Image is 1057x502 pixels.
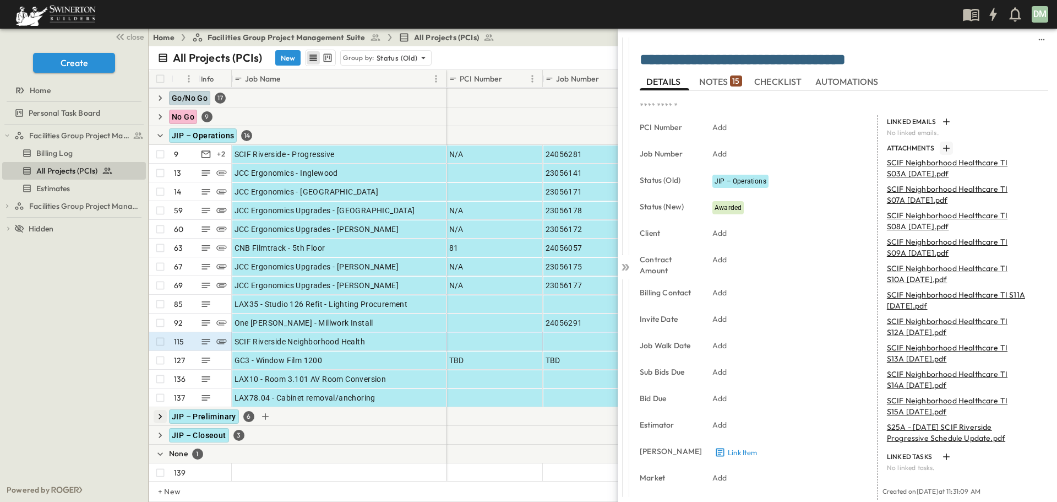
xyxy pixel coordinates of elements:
[215,148,228,161] div: + 2
[887,128,1042,137] p: No linked emails.
[712,472,727,483] p: Add
[174,317,183,328] p: 92
[640,254,697,276] p: Contract Amount
[36,148,73,159] span: Billing Log
[235,317,373,328] span: One [PERSON_NAME] - Millwork Install
[243,411,254,422] div: 6
[2,144,146,162] div: test
[699,77,742,87] span: NOTES
[320,51,334,64] button: kanban view
[887,452,938,461] p: LINKED TASKS
[235,168,338,179] span: JCC Ergonomics - Inglewood
[235,186,379,197] span: JCC Ergonomics - [GEOGRAPHIC_DATA]
[1032,6,1048,23] div: DM
[460,73,502,84] p: PCI Number
[174,242,183,253] p: 63
[235,205,415,216] span: JCC Ergonomics Upgrades - [GEOGRAPHIC_DATA]
[174,168,181,179] p: 13
[174,392,186,403] p: 137
[235,224,399,235] span: JCC Ergonomics Upgrades - [PERSON_NAME]
[449,261,464,272] span: N/A
[173,50,262,66] p: All Projects (PCIs)
[546,224,582,235] span: 23056172
[2,180,146,197] div: test
[235,149,335,160] span: SCIF Riverside - Progressive
[172,131,234,140] span: JIP – Operations
[174,261,182,272] p: 67
[201,63,214,94] div: Info
[182,72,195,85] button: Menu
[712,228,727,239] p: Add
[127,31,144,42] span: close
[728,447,758,458] p: Link Item
[546,186,582,197] span: 23056171
[235,336,366,347] span: SCIF Riverside Neighborhood Health
[887,422,1026,444] p: S25A - [DATE] SCIF Riverside Progressive Schedule Update.pdf
[174,299,183,310] p: 85
[712,314,727,325] p: Add
[174,467,186,478] p: 139
[546,168,582,179] span: 23056141
[153,32,175,43] a: Home
[887,183,1026,206] p: SCIF Neighborhood Healthcare TI S07A [DATE].pdf
[233,430,244,441] div: 3
[640,175,697,186] p: Status (Old)
[169,448,188,459] p: None
[259,410,272,423] button: Add Row in Group
[158,486,165,497] p: + New
[640,122,697,133] p: PCI Number
[640,419,697,430] p: Estimator
[174,224,183,235] p: 60
[235,355,323,366] span: GC3 - Window Film 1200
[449,224,464,235] span: N/A
[343,52,374,63] p: Group by:
[887,342,1026,364] p: SCIF Neighborhood Healthcare TI S13A [DATE].pdf
[449,242,459,253] span: 81
[282,73,295,85] button: Sort
[526,72,539,85] button: Menu
[449,355,464,366] span: TBD
[712,122,727,133] p: Add
[712,366,727,377] p: Add
[712,419,727,430] p: Add
[640,148,697,159] p: Job Number
[449,205,464,216] span: N/A
[235,374,386,385] span: LAX10 - Room 3.101 AV Room Conversion
[235,242,325,253] span: CNB Filmtrack - 5th Floor
[640,287,697,298] p: Billing Contact
[215,93,226,104] div: 17
[640,393,697,404] p: Bid Due
[640,366,697,377] p: Sub Bids Due
[732,75,739,87] p: 15
[171,70,199,88] div: #
[504,73,516,85] button: Sort
[887,463,1042,472] p: No linked tasks.
[887,369,1026,391] p: SCIF Neighborhood Healthcare TI S14A [DATE].pdf
[36,183,70,194] span: Estimates
[546,280,582,291] span: 23056177
[235,392,375,403] span: LAX78.04 - Cabinet removal/anchoring
[153,32,501,43] nav: breadcrumbs
[640,201,697,212] p: Status (New)
[174,149,178,160] p: 9
[176,73,188,85] button: Sort
[640,472,697,483] p: Market
[29,201,141,212] span: Facilities Group Project Management Suite (Copy)
[1035,33,1048,46] button: sidedrawer-menu
[275,50,301,66] button: New
[715,177,766,185] span: JIP – Operations
[307,51,320,64] button: row view
[640,314,697,325] p: Invite Date
[712,445,760,460] button: Link Item
[546,149,582,160] span: 24056281
[449,280,464,291] span: N/A
[29,223,53,234] span: Hidden
[2,162,146,180] div: test
[712,148,727,159] p: Add
[2,104,146,122] div: test
[377,52,418,63] p: Status (Old)
[546,205,582,216] span: 23056178
[174,205,183,216] p: 59
[235,280,399,291] span: JCC Ergonomics Upgrades - [PERSON_NAME]
[712,340,727,351] p: Add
